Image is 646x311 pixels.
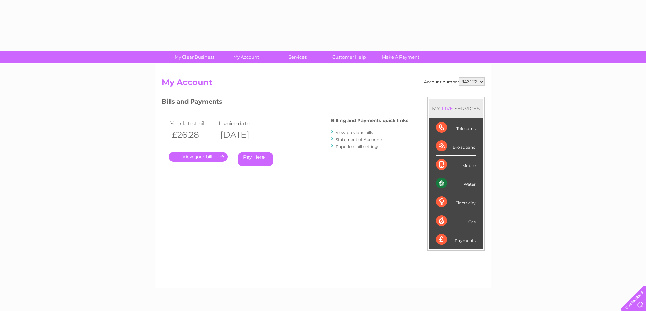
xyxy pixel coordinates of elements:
a: Customer Help [321,51,377,63]
div: Water [436,174,476,193]
div: LIVE [440,105,454,112]
a: Make A Payment [373,51,429,63]
a: View previous bills [336,130,373,135]
a: My Clear Business [167,51,222,63]
th: £26.28 [169,128,217,142]
div: MY SERVICES [429,99,483,118]
div: Electricity [436,193,476,212]
div: Mobile [436,156,476,174]
div: Account number [424,77,485,86]
a: . [169,152,228,162]
th: [DATE] [217,128,266,142]
div: Gas [436,212,476,230]
td: Your latest bill [169,119,217,128]
div: Payments [436,230,476,249]
div: Telecoms [436,118,476,137]
a: Statement of Accounts [336,137,383,142]
h2: My Account [162,77,485,90]
a: My Account [218,51,274,63]
a: Paperless bill settings [336,144,379,149]
td: Invoice date [217,119,266,128]
h3: Bills and Payments [162,97,408,109]
div: Broadband [436,137,476,156]
a: Pay Here [238,152,273,166]
a: Services [270,51,326,63]
h4: Billing and Payments quick links [331,118,408,123]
